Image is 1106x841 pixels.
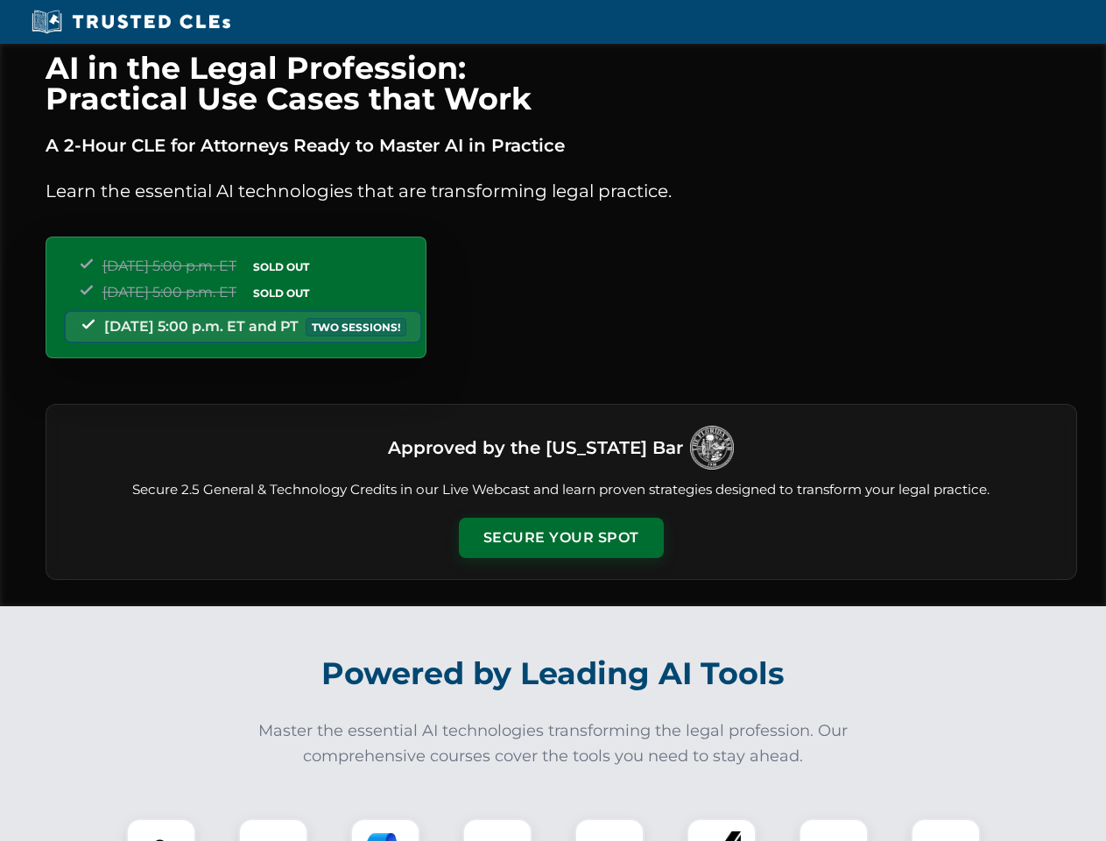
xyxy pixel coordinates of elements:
h2: Powered by Leading AI Tools [68,643,1039,704]
h1: AI in the Legal Profession: Practical Use Cases that Work [46,53,1077,114]
button: Secure Your Spot [459,518,664,558]
span: SOLD OUT [247,258,315,276]
img: Trusted CLEs [26,9,236,35]
p: Master the essential AI technologies transforming the legal profession. Our comprehensive courses... [247,718,860,769]
span: [DATE] 5:00 p.m. ET [102,258,236,274]
p: A 2-Hour CLE for Attorneys Ready to Master AI in Practice [46,131,1077,159]
span: SOLD OUT [247,284,315,302]
img: Logo [690,426,734,470]
span: [DATE] 5:00 p.m. ET [102,284,236,300]
p: Learn the essential AI technologies that are transforming legal practice. [46,177,1077,205]
h3: Approved by the [US_STATE] Bar [388,432,683,463]
p: Secure 2.5 General & Technology Credits in our Live Webcast and learn proven strategies designed ... [67,480,1055,500]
